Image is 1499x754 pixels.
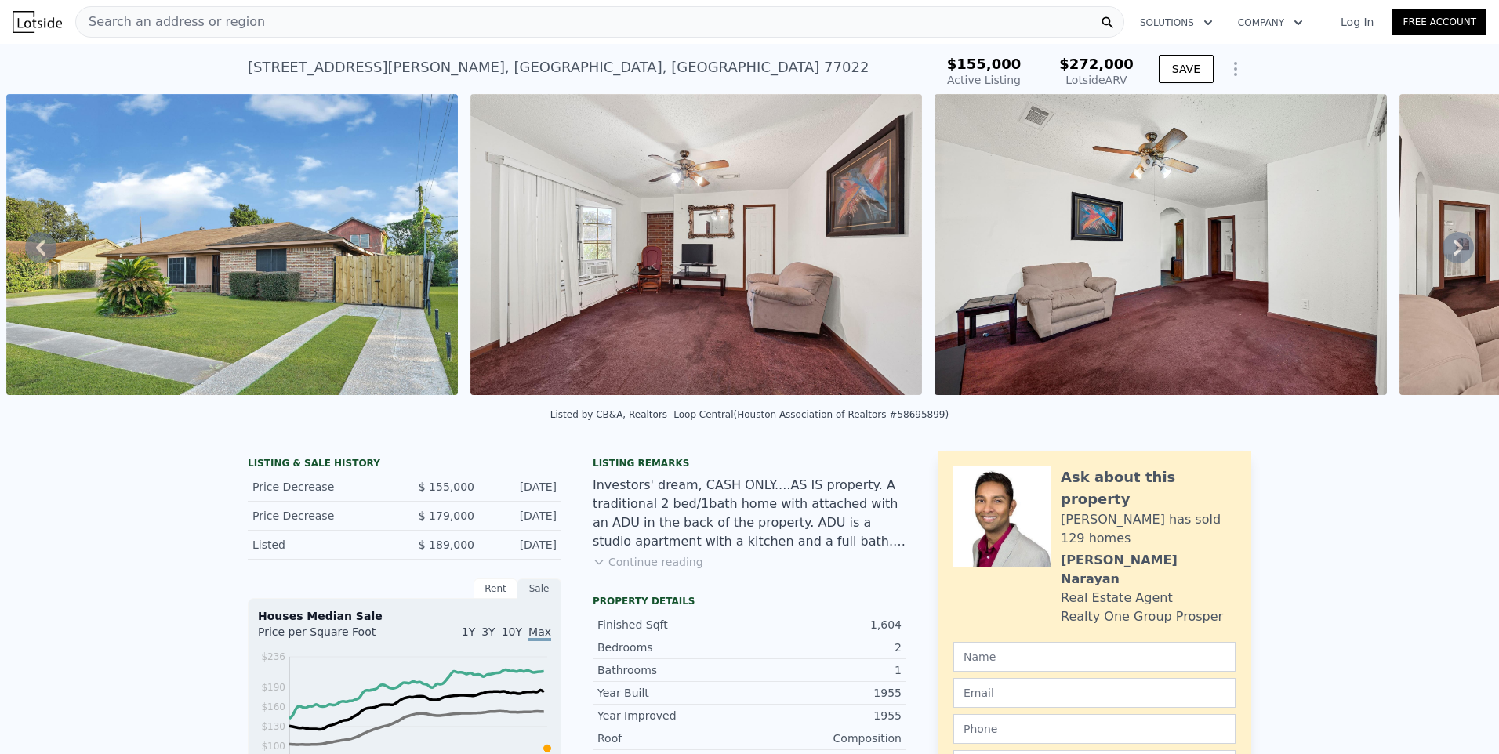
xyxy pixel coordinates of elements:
[261,651,285,662] tspan: $236
[1225,9,1316,37] button: Company
[597,708,749,723] div: Year Improved
[1392,9,1486,35] a: Free Account
[953,714,1236,744] input: Phone
[1220,53,1251,85] button: Show Options
[261,741,285,752] tspan: $100
[76,13,265,31] span: Search an address or region
[749,685,902,701] div: 1955
[749,617,902,633] div: 1,604
[1127,9,1225,37] button: Solutions
[252,508,392,524] div: Price Decrease
[953,678,1236,708] input: Email
[947,74,1021,86] span: Active Listing
[597,617,749,633] div: Finished Sqft
[517,578,561,599] div: Sale
[487,479,557,495] div: [DATE]
[470,94,922,395] img: Sale: 167512283 Parcel: 111453482
[1059,72,1134,88] div: Lotside ARV
[593,595,906,607] div: Property details
[749,640,902,655] div: 2
[1061,589,1173,607] div: Real Estate Agent
[597,685,749,701] div: Year Built
[487,508,557,524] div: [DATE]
[749,708,902,723] div: 1955
[487,537,557,553] div: [DATE]
[248,457,561,473] div: LISTING & SALE HISTORY
[462,625,475,638] span: 1Y
[1159,55,1214,83] button: SAVE
[481,625,495,638] span: 3Y
[749,730,902,746] div: Composition
[1061,510,1236,548] div: [PERSON_NAME] has sold 129 homes
[261,721,285,732] tspan: $130
[947,56,1022,72] span: $155,000
[593,457,906,469] div: Listing remarks
[474,578,517,599] div: Rent
[597,640,749,655] div: Bedrooms
[597,730,749,746] div: Roof
[261,701,285,712] tspan: $160
[6,94,459,395] img: Sale: 167512283 Parcel: 111453482
[593,476,906,551] div: Investors' dream, CASH ONLY....AS IS property. A traditional 2 bed/1bath home with attached with ...
[935,94,1386,395] img: Sale: 167512283 Parcel: 111453482
[419,538,474,551] span: $ 189,000
[258,624,405,649] div: Price per Square Foot
[13,11,62,33] img: Lotside
[953,642,1236,672] input: Name
[261,682,285,693] tspan: $190
[1061,551,1236,589] div: [PERSON_NAME] Narayan
[258,608,551,624] div: Houses Median Sale
[550,409,949,420] div: Listed by CB&A, Realtors- Loop Central (Houston Association of Realtors #58695899)
[419,509,474,522] span: $ 179,000
[597,662,749,678] div: Bathrooms
[252,479,392,495] div: Price Decrease
[248,56,869,78] div: [STREET_ADDRESS][PERSON_NAME] , [GEOGRAPHIC_DATA] , [GEOGRAPHIC_DATA] 77022
[749,662,902,678] div: 1
[1061,607,1223,626] div: Realty One Group Prosper
[1322,14,1392,30] a: Log In
[419,480,474,493] span: $ 155,000
[593,554,703,570] button: Continue reading
[1061,466,1236,510] div: Ask about this property
[252,537,392,553] div: Listed
[502,625,522,638] span: 10Y
[1059,56,1134,72] span: $272,000
[528,625,551,641] span: Max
